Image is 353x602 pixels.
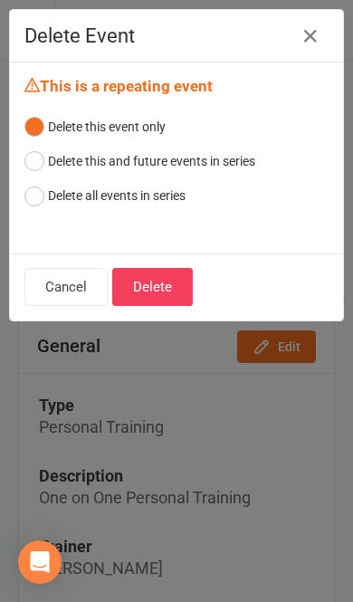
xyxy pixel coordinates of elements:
[112,268,193,306] button: Delete
[24,268,108,306] button: Cancel
[24,77,329,95] h4: This is a repeating event
[24,178,186,213] button: Delete all events in series
[18,540,62,584] div: Open Intercom Messenger
[296,22,325,51] button: Close
[24,144,255,178] button: Delete this and future events in series
[24,24,329,47] h4: Delete Event
[24,110,166,144] button: Delete this event only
